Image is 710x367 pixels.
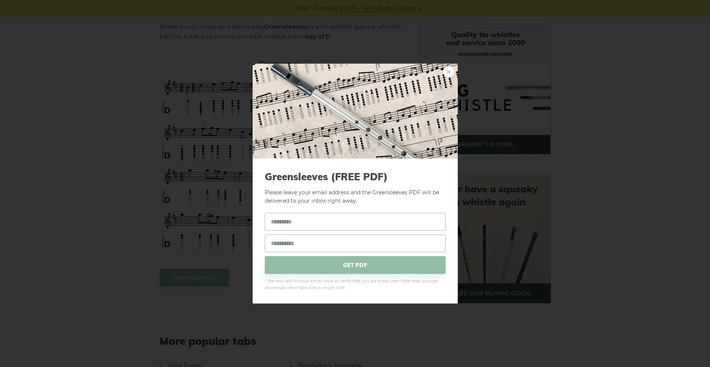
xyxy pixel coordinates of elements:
[265,170,446,182] span: Greensleeves (FREE PDF)
[265,278,446,291] span: * We only ask for your email once to verify that you are a real user. After that, you can downloa...
[253,63,458,158] img: Tin Whistle Tab Preview
[265,170,446,205] p: Please leave your email address and the Greensleeves PDF will be delivered to your inbox right away.
[265,256,446,274] span: GET PDF
[443,66,454,77] a: ×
